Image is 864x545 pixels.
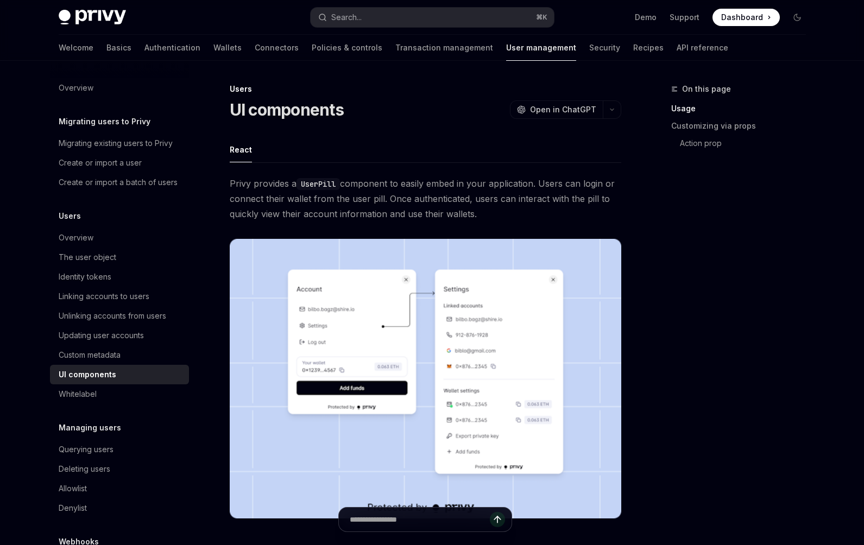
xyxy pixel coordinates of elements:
[59,231,93,244] div: Overview
[789,9,806,26] button: Toggle dark mode
[721,12,763,23] span: Dashboard
[670,12,699,23] a: Support
[144,35,200,61] a: Authentication
[331,11,362,24] div: Search...
[59,270,111,283] div: Identity tokens
[50,173,189,192] a: Create or import a batch of users
[536,13,547,22] span: ⌘ K
[395,35,493,61] a: Transaction management
[50,267,189,287] a: Identity tokens
[50,326,189,345] a: Updating user accounts
[59,421,121,434] h5: Managing users
[671,100,815,117] a: Usage
[506,35,576,61] a: User management
[311,8,554,27] button: Search...⌘K
[59,388,97,401] div: Whitelabel
[59,462,110,476] div: Deleting users
[50,365,189,384] a: UI components
[59,368,116,381] div: UI components
[59,482,87,495] div: Allowlist
[230,176,621,221] span: Privy provides a component to easily embed in your application. Users can login or connect their ...
[50,134,189,153] a: Migrating existing users to Privy
[50,479,189,498] a: Allowlist
[350,508,490,531] input: Ask a question...
[490,512,505,527] button: Send message
[50,78,189,98] a: Overview
[59,210,81,223] h5: Users
[530,104,596,115] span: Open in ChatGPT
[50,345,189,365] a: Custom metadata
[50,459,189,479] a: Deleting users
[297,178,340,190] code: UserPill
[59,137,173,150] div: Migrating existing users to Privy
[59,156,142,169] div: Create or import a user
[633,35,664,61] a: Recipes
[50,228,189,248] a: Overview
[230,100,344,119] h1: UI components
[59,176,178,189] div: Create or import a batch of users
[312,35,382,61] a: Policies & controls
[59,251,116,264] div: The user object
[59,502,87,515] div: Denylist
[50,248,189,267] a: The user object
[50,306,189,326] a: Unlinking accounts from users
[213,35,242,61] a: Wallets
[682,83,731,96] span: On this page
[59,115,150,128] h5: Migrating users to Privy
[59,35,93,61] a: Welcome
[230,137,252,162] button: React
[50,287,189,306] a: Linking accounts to users
[671,117,815,135] a: Customizing via props
[59,348,121,362] div: Custom metadata
[59,329,144,342] div: Updating user accounts
[255,35,299,61] a: Connectors
[589,35,620,61] a: Security
[230,84,621,94] div: Users
[50,384,189,404] a: Whitelabel
[50,440,189,459] a: Querying users
[50,153,189,173] a: Create or import a user
[106,35,131,61] a: Basics
[59,443,113,456] div: Querying users
[671,135,815,152] a: Action prop
[59,309,166,322] div: Unlinking accounts from users
[50,498,189,518] a: Denylist
[510,100,603,119] button: Open in ChatGPT
[59,81,93,94] div: Overview
[59,290,149,303] div: Linking accounts to users
[635,12,657,23] a: Demo
[712,9,780,26] a: Dashboard
[677,35,728,61] a: API reference
[230,239,621,518] img: images/Userpill2.png
[59,10,126,25] img: dark logo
